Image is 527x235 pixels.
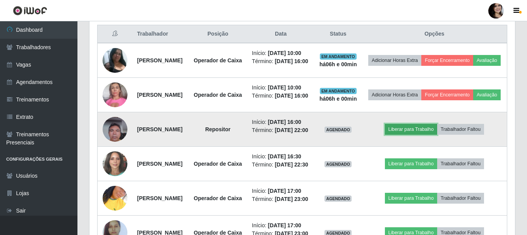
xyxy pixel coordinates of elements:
[385,158,437,169] button: Liberar para Trabalho
[252,221,310,230] li: Início:
[268,84,301,91] time: [DATE] 10:00
[194,57,242,63] strong: Operador de Caixa
[252,84,310,92] li: Início:
[189,25,247,43] th: Posição
[252,153,310,161] li: Início:
[319,61,357,67] strong: há 06 h e 00 min
[275,58,308,64] time: [DATE] 16:00
[268,222,301,228] time: [DATE] 17:00
[385,124,437,135] button: Liberar para Trabalho
[103,176,127,220] img: 1683920457997.jpeg
[437,124,484,135] button: Trabalhador Faltou
[194,92,242,98] strong: Operador de Caixa
[137,92,182,98] strong: [PERSON_NAME]
[247,25,314,43] th: Data
[268,50,301,56] time: [DATE] 10:00
[275,93,308,99] time: [DATE] 16:00
[137,126,182,132] strong: [PERSON_NAME]
[194,161,242,167] strong: Operador de Caixa
[132,25,189,43] th: Trabalhador
[252,126,310,134] li: Término:
[194,195,242,201] strong: Operador de Caixa
[324,196,352,202] span: AGENDADO
[252,57,310,65] li: Término:
[275,161,308,168] time: [DATE] 22:30
[437,193,484,204] button: Trabalhador Faltou
[368,89,421,100] button: Adicionar Horas Extra
[275,196,308,202] time: [DATE] 23:00
[137,195,182,201] strong: [PERSON_NAME]
[137,57,182,63] strong: [PERSON_NAME]
[103,48,127,72] img: 1720889909198.jpeg
[268,153,301,160] time: [DATE] 16:30
[205,126,230,132] strong: Repositor
[268,119,301,125] time: [DATE] 16:00
[252,49,310,57] li: Início:
[252,195,310,203] li: Término:
[314,25,362,43] th: Status
[320,53,357,60] span: EM ANDAMENTO
[324,161,352,167] span: AGENDADO
[473,89,501,100] button: Avaliação
[275,127,308,133] time: [DATE] 22:00
[103,78,127,111] img: 1689780238947.jpeg
[421,89,473,100] button: Forçar Encerramento
[368,55,421,66] button: Adicionar Horas Extra
[103,113,127,146] img: 1721053497188.jpeg
[252,92,310,100] li: Término:
[473,55,501,66] button: Avaliação
[421,55,473,66] button: Forçar Encerramento
[252,161,310,169] li: Término:
[437,158,484,169] button: Trabalhador Faltou
[319,96,357,102] strong: há 06 h e 00 min
[103,149,127,178] img: 1689966026583.jpeg
[320,88,357,94] span: EM ANDAMENTO
[13,6,47,15] img: CoreUI Logo
[252,187,310,195] li: Início:
[268,188,301,194] time: [DATE] 17:00
[137,161,182,167] strong: [PERSON_NAME]
[362,25,507,43] th: Opções
[385,193,437,204] button: Liberar para Trabalho
[324,127,352,133] span: AGENDADO
[252,118,310,126] li: Início:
